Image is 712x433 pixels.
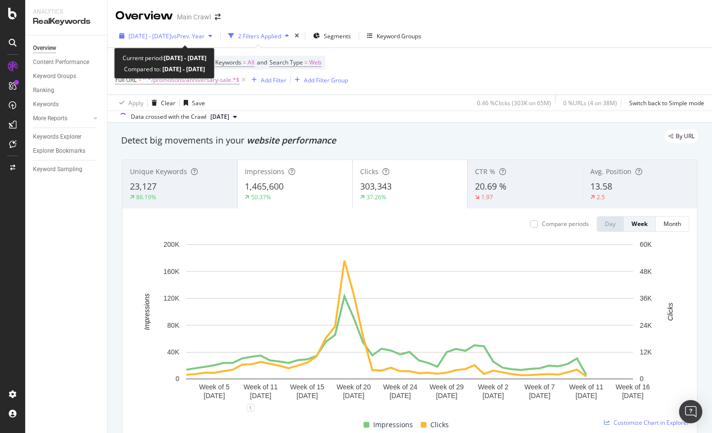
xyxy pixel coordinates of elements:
b: [DATE] - [DATE] [164,54,206,62]
div: Data crossed with the Crawl [131,112,206,121]
text: 24K [640,321,652,329]
div: Explorer Bookmarks [33,146,85,156]
text: [DATE] [436,392,458,400]
div: RealKeywords [33,16,99,27]
div: Keywords [33,99,59,110]
text: 12K [640,348,652,356]
div: 1.97 [481,193,493,201]
span: 13.58 [590,180,612,192]
button: Clear [148,95,175,111]
div: times [293,31,301,41]
span: CTR % [475,167,495,176]
text: 40K [167,348,180,356]
div: Ranking [33,85,54,96]
span: Impressions [373,419,413,431]
span: Clicks [360,167,379,176]
text: [DATE] [297,392,318,400]
text: [DATE] [483,392,504,400]
div: Keyword Groups [377,32,421,40]
div: Switch back to Simple mode [629,99,704,107]
text: Week of 11 [244,383,278,391]
div: Add Filter Group [304,76,348,84]
div: Content Performance [33,57,89,67]
div: Overview [33,43,56,53]
span: 303,343 [360,180,392,192]
text: 160K [163,268,179,275]
div: Add Filter [261,76,286,84]
span: Clicks [430,419,449,431]
text: Week of 16 [616,383,650,391]
a: Overview [33,43,100,53]
text: Week of 11 [569,383,603,391]
div: More Reports [33,113,67,124]
span: [DATE] - [DATE] [128,32,171,40]
div: 50.37% [251,193,271,201]
span: All [248,56,254,69]
text: 200K [163,241,179,248]
text: Week of 7 [524,383,555,391]
div: Clear [161,99,175,107]
button: Week [624,216,656,232]
span: Impressions [245,167,285,176]
div: Save [192,99,205,107]
span: Customize Chart in Explorer [614,418,689,427]
text: 120K [163,294,179,302]
a: Content Performance [33,57,100,67]
span: ^.*/promotions/anniversary-sale.*$ [143,73,239,87]
button: Apply [115,95,143,111]
div: 2 Filters Applied [238,32,281,40]
text: 0 [640,375,644,383]
div: 86.19% [136,193,156,201]
text: 80K [167,321,180,329]
b: [DATE] - [DATE] [161,65,205,73]
div: Overview [115,8,173,24]
a: More Reports [33,113,91,124]
div: Keywords Explorer [33,132,81,142]
span: = [243,58,246,66]
span: Search Type [269,58,303,66]
text: Clicks [666,303,674,321]
span: Avg. Position [590,167,632,176]
div: arrow-right-arrow-left [215,14,221,20]
div: Main Crawl [177,12,211,22]
button: Day [597,216,624,232]
button: Save [180,95,205,111]
span: Web [309,56,321,69]
div: 1 [247,404,254,412]
span: = [138,76,142,84]
text: [DATE] [622,392,643,400]
button: [DATE] [206,111,241,123]
span: and [257,58,267,66]
div: Week [632,220,648,228]
button: Add Filter Group [291,74,348,86]
span: Segments [324,32,351,40]
a: Ranking [33,85,100,96]
a: Keywords [33,99,100,110]
span: = [304,58,308,66]
span: 1,465,600 [245,180,284,192]
div: Current period: [123,52,206,64]
text: [DATE] [204,392,225,400]
text: [DATE] [343,392,364,400]
div: 0 % URLs ( 4 on 38M ) [563,99,617,107]
div: 2.5 [597,193,605,201]
text: [DATE] [250,392,271,400]
text: 60K [640,241,652,248]
svg: A chart. [130,240,689,408]
text: Week of 2 [478,383,508,391]
div: Compared to: [124,64,205,75]
div: 0.46 % Clicks ( 303K on 65M ) [477,99,551,107]
a: Customize Chart in Explorer [604,418,689,427]
div: legacy label [665,129,698,143]
div: Analytics [33,8,99,16]
div: 37.26% [366,193,386,201]
text: Week of 20 [336,383,371,391]
button: Month [656,216,689,232]
button: Keyword Groups [363,28,425,44]
text: Week of 24 [383,383,417,391]
span: vs Prev. Year [171,32,205,40]
a: Keywords Explorer [33,132,100,142]
text: [DATE] [529,392,550,400]
text: 48K [640,268,652,275]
